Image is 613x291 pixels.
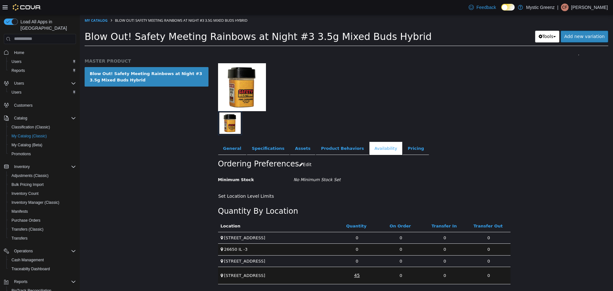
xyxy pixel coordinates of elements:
button: Reports [6,66,79,75]
span: Bulk Pricing Import [11,182,44,187]
button: Classification (Classic) [6,123,79,132]
button: Users [11,80,26,87]
a: Users [9,88,24,96]
button: Inventory Count [6,189,79,198]
span: [STREET_ADDRESS] [144,258,185,263]
h2: Ordering Preferences [138,144,219,154]
span: Users [11,59,21,64]
a: Adjustments (Classic) [9,172,51,180]
a: Users [9,58,24,65]
a: Traceabilty Dashboard [9,265,52,273]
a: Assets [210,127,236,141]
a: My Catalog (Beta) [9,141,45,149]
button: My Catalog (Classic) [6,132,79,141]
span: Traceabilty Dashboard [9,265,76,273]
button: Promotions [6,149,79,158]
button: Transfers (Classic) [6,225,79,234]
span: Inventory Manager (Classic) [11,200,59,205]
span: Inventory Manager (Classic) [9,199,76,206]
span: Home [14,50,24,55]
h2: Quantity By Location [138,192,218,202]
p: | [557,4,558,11]
a: General [138,127,167,141]
button: Purchase Orders [6,216,79,225]
td: 0 [343,229,387,241]
span: Cash Management [9,256,76,264]
button: Location [141,208,162,215]
td: 0 [387,229,431,241]
td: 0 [255,217,299,229]
a: Classification (Classic) [9,123,53,131]
a: My Catalog [5,3,28,8]
span: Load All Apps in [GEOGRAPHIC_DATA] [18,19,76,31]
span: My Catalog (Classic) [11,134,47,139]
span: Purchase Orders [11,218,41,223]
a: Availability [290,127,322,141]
button: Cash Management [6,256,79,264]
button: Manifests [6,207,79,216]
td: 0 [255,241,299,252]
a: Feedback [466,1,498,14]
a: Transfer In [352,209,378,214]
span: Users [14,81,24,86]
a: Bulk Pricing Import [9,181,46,188]
span: Adjustments (Classic) [11,173,49,178]
p: Mystic Greenz [526,4,555,11]
a: Blow Out! Safety Meeting Rainbows at Night #3 3.5g Mixed Buds Hybrid [5,52,129,72]
button: My Catalog (Beta) [6,141,79,149]
td: 0 [255,229,299,241]
span: Inventory Count [11,191,39,196]
a: Quantity [266,209,288,214]
span: Promotions [9,150,76,158]
a: Pricing [323,127,349,141]
span: Classification (Classic) [9,123,76,131]
span: Users [9,58,76,65]
span: Reports [9,67,76,74]
span: Inventory [11,163,76,171]
button: Bulk Pricing Import [6,180,79,189]
input: Dark Mode [501,4,515,11]
span: Classification (Classic) [11,125,50,130]
span: Catalog [14,116,27,121]
span: 26650 IL -3 [144,232,168,237]
td: 0 [299,217,343,229]
span: Last Updated: [485,36,514,41]
span: Promotions [11,151,31,157]
button: Inventory [1,162,79,171]
td: 0 [299,229,343,241]
span: [STREET_ADDRESS] [144,244,185,249]
td: 0 [299,252,343,270]
span: My Catalog (Beta) [9,141,76,149]
button: Inventory Manager (Classic) [6,198,79,207]
span: Inventory [14,164,30,169]
span: Purchase Orders [9,217,76,224]
span: Transfers (Classic) [9,226,76,233]
td: 0 [343,252,387,270]
span: Feedback [476,4,496,11]
p: [PERSON_NAME] [571,4,608,11]
td: 0 [299,241,343,252]
img: Cova [13,4,41,11]
span: Users [9,88,76,96]
span: Operations [14,249,33,254]
span: Operations [11,247,76,255]
a: Product Behaviors [236,127,289,141]
a: Inventory Count [9,190,41,197]
td: 0 [387,252,431,270]
td: 0 [343,217,387,229]
a: Specifications [167,127,210,141]
a: My Catalog (Classic) [9,132,49,140]
td: 0 [387,241,431,252]
button: Set Location Level Limits [138,176,198,188]
a: Manifests [9,208,30,215]
span: Transfers [9,234,76,242]
button: Operations [11,247,35,255]
span: Transfers [11,236,27,241]
a: Reports [9,67,27,74]
span: Bulk Pricing Import [9,181,76,188]
span: Users [11,80,76,87]
span: Transfers (Classic) [11,227,43,232]
td: 0 [387,217,431,229]
a: On Order [310,209,332,214]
